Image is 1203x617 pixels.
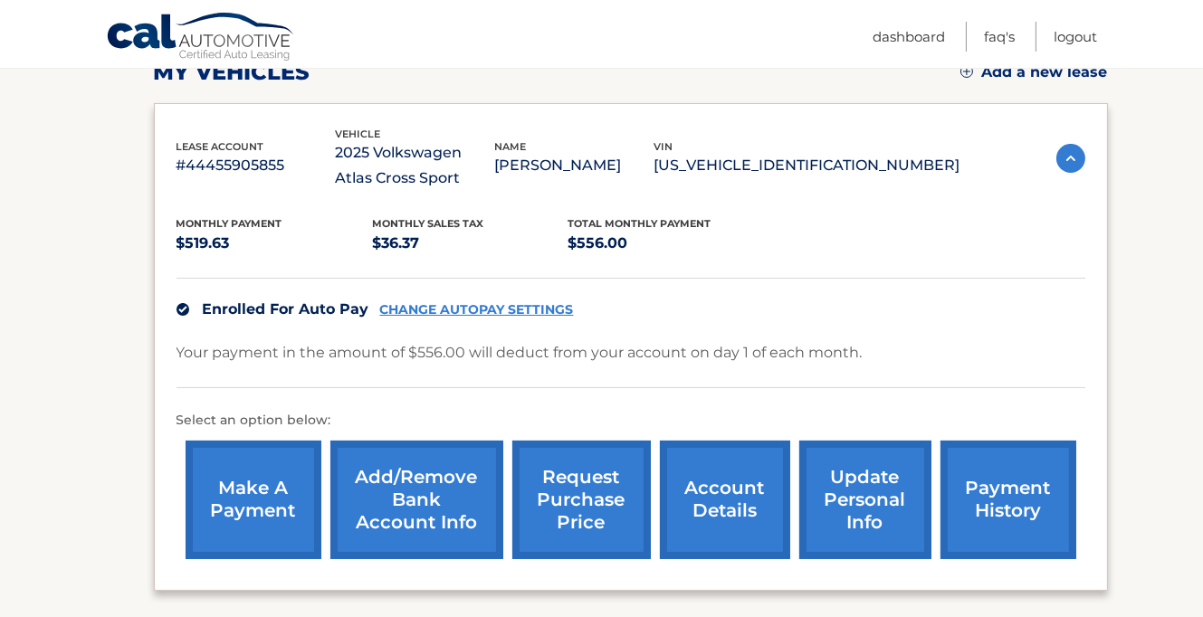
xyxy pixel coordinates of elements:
[873,22,945,52] a: Dashboard
[495,140,527,153] span: name
[177,303,189,316] img: check.svg
[177,231,373,256] p: $519.63
[336,128,381,140] span: vehicle
[186,441,321,559] a: make a payment
[372,217,483,230] span: Monthly sales Tax
[1054,22,1097,52] a: Logout
[177,217,282,230] span: Monthly Payment
[660,441,790,559] a: account details
[568,231,765,256] p: $556.00
[177,340,863,365] p: Your payment in the amount of $556.00 will deduct from your account on day 1 of each month.
[1056,144,1085,173] img: accordion-active.svg
[177,140,264,153] span: lease account
[960,63,1108,81] a: Add a new lease
[330,441,503,559] a: Add/Remove bank account info
[177,153,336,178] p: #44455905855
[203,300,369,318] span: Enrolled For Auto Pay
[106,12,296,64] a: Cal Automotive
[799,441,931,559] a: update personal info
[154,59,310,86] h2: my vehicles
[372,231,568,256] p: $36.37
[512,441,651,559] a: request purchase price
[177,410,1085,432] p: Select an option below:
[960,65,973,78] img: add.svg
[654,140,673,153] span: vin
[568,217,711,230] span: Total Monthly Payment
[984,22,1015,52] a: FAQ's
[336,140,495,191] p: 2025 Volkswagen Atlas Cross Sport
[380,302,574,318] a: CHANGE AUTOPAY SETTINGS
[940,441,1076,559] a: payment history
[495,153,654,178] p: [PERSON_NAME]
[654,153,960,178] p: [US_VEHICLE_IDENTIFICATION_NUMBER]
